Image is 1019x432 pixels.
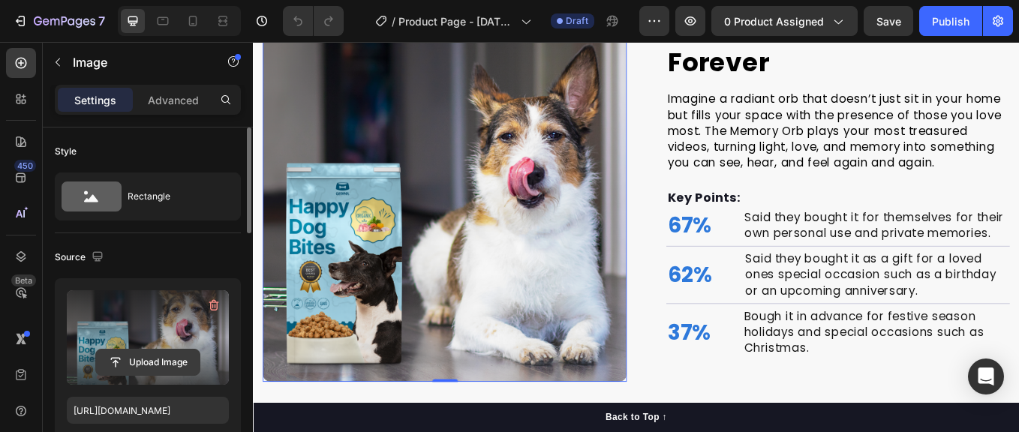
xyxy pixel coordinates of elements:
[579,245,873,301] span: Said they bought it as a gift for a loved ones special occasion such as a birthday or an upcoming...
[11,274,36,286] div: Beta
[128,179,219,214] div: Rectangle
[98,12,105,30] p: 7
[73,53,200,71] p: Image
[14,160,36,172] div: 450
[148,92,199,108] p: Advanced
[864,6,913,36] button: Save
[578,196,882,234] span: Said they bought it for themselves for their own personal use and private memories.
[398,13,515,29] span: Product Page - [DATE] 11:02:01
[968,358,1004,394] div: Open Intercom Messenger
[6,6,112,36] button: 7
[919,6,982,36] button: Publish
[253,42,1019,432] iframe: Design area
[95,349,200,376] button: Upload Image
[55,247,107,268] div: Source
[487,58,879,151] span: Imagine a radiant orb that doesn’t just sit in your home but fills your space with the presence o...
[487,173,888,195] p: Key Points:
[487,323,538,361] p: 37%
[67,397,229,424] input: https://example.com/image.jpg
[487,256,540,292] strong: 62%
[392,13,395,29] span: /
[724,13,824,29] span: 0 product assigned
[932,13,969,29] div: Publish
[711,6,858,36] button: 0 product assigned
[566,14,588,28] span: Draft
[487,197,539,235] p: 67%
[74,92,116,108] p: Settings
[55,145,77,158] div: Style
[283,6,344,36] div: Undo/Redo
[577,313,859,369] span: Bough it in advance for festive season holidays and special occasions such as Christmas.
[876,15,901,28] span: Save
